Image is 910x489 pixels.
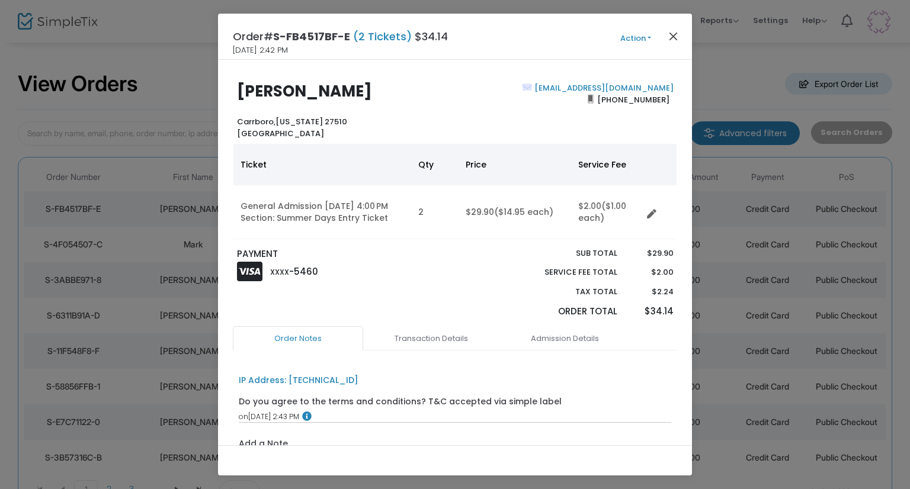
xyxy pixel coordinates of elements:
[233,144,411,185] th: Ticket
[237,116,275,127] span: Carrboro,
[532,82,674,94] a: [EMAIL_ADDRESS][DOMAIN_NAME]
[629,305,673,319] p: $34.14
[273,29,350,44] span: S-FB4517BF-E
[459,144,571,185] th: Price
[350,29,415,44] span: (2 Tickets)
[239,437,288,453] label: Add a Note
[411,185,459,239] td: 2
[517,247,617,259] p: Sub total
[233,326,363,351] a: Order Notes
[237,116,347,139] b: [US_STATE] 27510 [GEOGRAPHIC_DATA]
[237,81,372,102] b: [PERSON_NAME]
[239,374,358,387] div: IP Address: [TECHNICAL_ID]
[517,286,617,298] p: Tax Total
[629,266,673,278] p: $2.00
[289,265,318,278] span: -5460
[233,144,677,239] div: Data table
[233,44,288,56] span: [DATE] 2:42 PM
[629,247,673,259] p: $29.90
[517,305,617,319] p: Order Total
[233,28,448,44] h4: Order# $34.14
[629,286,673,298] p: $2.24
[499,326,630,351] a: Admission Details
[239,395,562,408] div: Do you agree to the terms and conditions? T&C accepted via simple label
[239,411,248,422] span: on
[517,266,617,278] p: Service Fee Total
[459,185,571,239] td: $29.90
[237,247,450,261] p: PAYMENT
[594,90,674,109] span: [PHONE_NUMBER]
[571,185,642,239] td: $2.00
[578,200,626,224] span: ($1.00 each)
[233,185,411,239] td: General Admission [DATE] 4:00 PM Section: Summer Days Entry Ticket
[366,326,496,351] a: Transaction Details
[600,32,671,45] button: Action
[411,144,459,185] th: Qty
[239,411,672,422] div: [DATE] 2:43 PM
[270,267,289,277] span: XXXX
[666,28,681,44] button: Close
[494,206,553,218] span: ($14.95 each)
[571,144,642,185] th: Service Fee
